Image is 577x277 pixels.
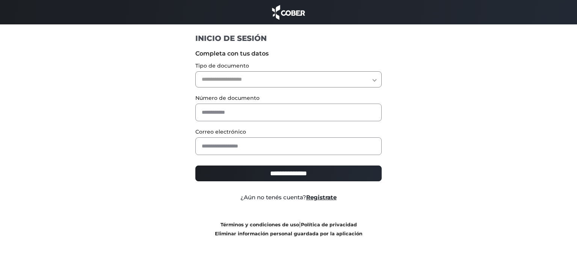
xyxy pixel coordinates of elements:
[195,94,382,102] label: Número de documento
[190,220,388,238] div: |
[195,33,382,43] h1: INICIO DE SESIÓN
[195,128,382,136] label: Correo electrónico
[270,4,307,21] img: cober_marca.png
[306,194,337,201] a: Registrate
[195,62,382,70] label: Tipo de documento
[195,49,382,58] label: Completa con tus datos
[221,222,299,227] a: Términos y condiciones de uso
[301,222,357,227] a: Política de privacidad
[215,231,363,236] a: Eliminar información personal guardada por la aplicación
[190,193,388,202] div: ¿Aún no tenés cuenta?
